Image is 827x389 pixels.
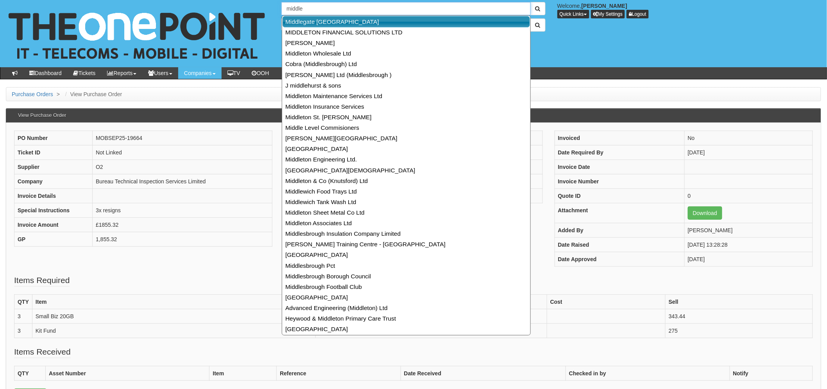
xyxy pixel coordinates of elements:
[63,90,122,98] li: View Purchase Order
[14,232,93,246] th: GP
[178,67,222,79] a: Companies
[14,160,93,174] th: Supplier
[557,10,589,18] button: Quick Links
[283,271,530,281] a: Middlesbrough Borough Council
[555,252,684,266] th: Date Approved
[46,366,209,380] th: Asset Number
[551,2,827,18] div: Welcome,
[14,366,46,380] th: QTY
[101,67,142,79] a: Reports
[283,112,530,122] a: Middleton St. [PERSON_NAME]
[283,165,530,176] a: [GEOGRAPHIC_DATA][DEMOGRAPHIC_DATA]
[283,101,530,112] a: Middleton Insurance Services
[283,143,530,154] a: [GEOGRAPHIC_DATA]
[14,145,93,160] th: Ticket ID
[555,160,684,174] th: Invoice Date
[283,281,530,292] a: Middlesbrough Football Club
[555,174,684,188] th: Invoice Number
[283,239,530,249] a: [PERSON_NAME] Training Centre - [GEOGRAPHIC_DATA]
[222,67,246,79] a: TV
[283,59,530,69] a: Cobra (Middlesbrough) Ltd
[14,188,93,203] th: Invoice Details
[14,174,93,188] th: Company
[666,323,813,338] td: 275
[555,203,684,223] th: Attachment
[684,223,813,237] td: [PERSON_NAME]
[684,145,813,160] td: [DATE]
[283,186,530,197] a: Middlewich Food Trays Ltd
[283,292,530,303] a: [GEOGRAPHIC_DATA]
[32,294,315,309] th: Item
[283,27,530,38] a: MIDDLETON FINANCIAL SOLUTIONS LTD
[283,133,530,143] a: [PERSON_NAME][GEOGRAPHIC_DATA]
[582,3,627,9] b: [PERSON_NAME]
[555,131,684,145] th: Invoiced
[14,203,93,217] th: Special Instructions
[14,109,70,122] h3: View Purchase Order
[666,309,813,323] td: 343.44
[32,323,315,338] td: Kit Fund
[283,48,530,59] a: Middleton Wholesale Ltd
[591,10,625,18] a: My Settings
[14,346,71,358] legend: Items Received
[401,366,566,380] th: Date Received
[555,188,684,203] th: Quote ID
[281,2,530,15] input: Search Companies
[555,145,684,160] th: Date Required By
[93,145,272,160] td: Not Linked
[14,309,32,323] td: 3
[283,249,530,260] a: [GEOGRAPHIC_DATA]
[283,197,530,207] a: Middlewich Tank Wash Ltd
[277,366,401,380] th: Reference
[283,70,530,80] a: [PERSON_NAME] Ltd (Middlesbrough )
[68,67,102,79] a: Tickets
[93,174,272,188] td: Bureau Technical Inspection Services Limited
[684,131,813,145] td: No
[547,294,665,309] th: Cost
[14,274,70,287] legend: Items Required
[283,176,530,186] a: Middleton & Co (Knutsford) Ltd
[93,203,272,217] td: 3x resigns
[14,294,32,309] th: QTY
[684,237,813,252] td: [DATE] 13:28:28
[283,324,530,334] a: [GEOGRAPHIC_DATA]
[283,207,530,218] a: Middleton Sheet Metal Co Ltd
[283,91,530,101] a: Middleton Maintenance Services Ltd
[688,206,722,220] a: Download
[555,237,684,252] th: Date Raised
[283,38,530,48] a: [PERSON_NAME]
[627,10,649,18] a: Logout
[283,260,530,271] a: Middlesbrough Pct
[12,91,53,97] a: Purchase Orders
[283,228,530,239] a: Middlesbrough Insulation Company Limited
[555,223,684,237] th: Added By
[93,217,272,232] td: £1855.32
[14,131,93,145] th: PO Number
[283,122,530,133] a: Middle Level Commisioners
[566,366,730,380] th: Checked in by
[93,160,272,174] td: O2
[283,313,530,324] a: Heywood & Middleton Primary Care Trust
[684,188,813,203] td: 0
[32,309,315,323] td: Small Biz 20GB
[283,218,530,228] a: Middleton Associates Ltd
[209,366,277,380] th: Item
[55,91,62,97] span: >
[283,303,530,313] a: Advanced Engineering (Middleton) Ltd
[246,67,275,79] a: OOH
[283,16,530,27] a: Middlegate [GEOGRAPHIC_DATA]
[23,67,68,79] a: Dashboard
[730,366,813,380] th: Notify
[142,67,178,79] a: Users
[283,80,530,91] a: J middlehurst & sons
[93,232,272,246] td: 1,855.32
[14,217,93,232] th: Invoice Amount
[283,154,530,165] a: Middleton Engineering Ltd.
[666,294,813,309] th: Sell
[93,131,272,145] td: MOBSEP25-19664
[684,252,813,266] td: [DATE]
[14,323,32,338] td: 3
